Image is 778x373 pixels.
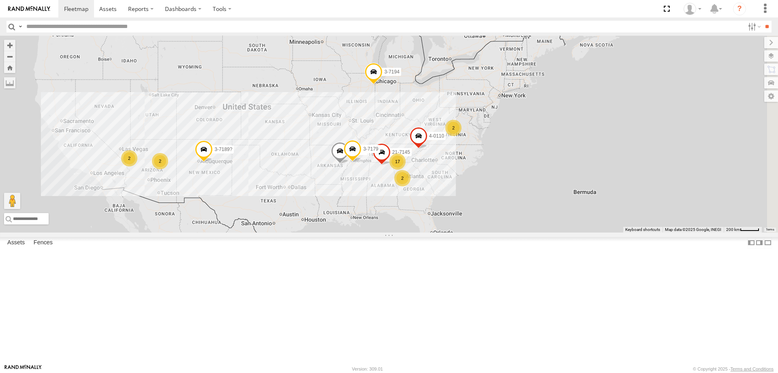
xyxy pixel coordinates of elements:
[445,120,462,136] div: 2
[731,367,774,371] a: Terms and Conditions
[384,69,399,75] span: 3-7194
[4,77,15,88] label: Measure
[121,150,137,166] div: 2
[681,3,704,15] div: calvin xun
[625,227,660,233] button: Keyboard shortcuts
[4,51,15,62] button: Zoom out
[429,133,444,139] span: 4-0110
[747,237,755,249] label: Dock Summary Table to the Left
[764,237,772,249] label: Hide Summary Table
[363,146,378,152] span: 3-7179
[352,367,383,371] div: Version: 309.01
[733,2,746,15] i: ?
[8,6,50,12] img: rand-logo.svg
[394,170,410,186] div: 2
[152,153,168,169] div: 2
[4,365,42,373] a: Visit our Website
[389,153,406,170] div: 17
[766,228,774,231] a: Terms (opens in new tab)
[764,91,778,102] label: Map Settings
[724,227,762,233] button: Map Scale: 200 km per 44 pixels
[392,149,410,155] span: 21-7145
[214,146,232,152] span: 3-7189?
[755,237,763,249] label: Dock Summary Table to the Right
[726,227,740,232] span: 200 km
[30,237,57,248] label: Fences
[4,40,15,51] button: Zoom in
[3,237,29,248] label: Assets
[4,193,20,209] button: Drag Pegman onto the map to open Street View
[745,21,762,32] label: Search Filter Options
[4,62,15,73] button: Zoom Home
[351,148,365,153] span: 3-7183
[665,227,721,232] span: Map data ©2025 Google, INEGI
[17,21,24,32] label: Search Query
[693,367,774,371] div: © Copyright 2025 -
